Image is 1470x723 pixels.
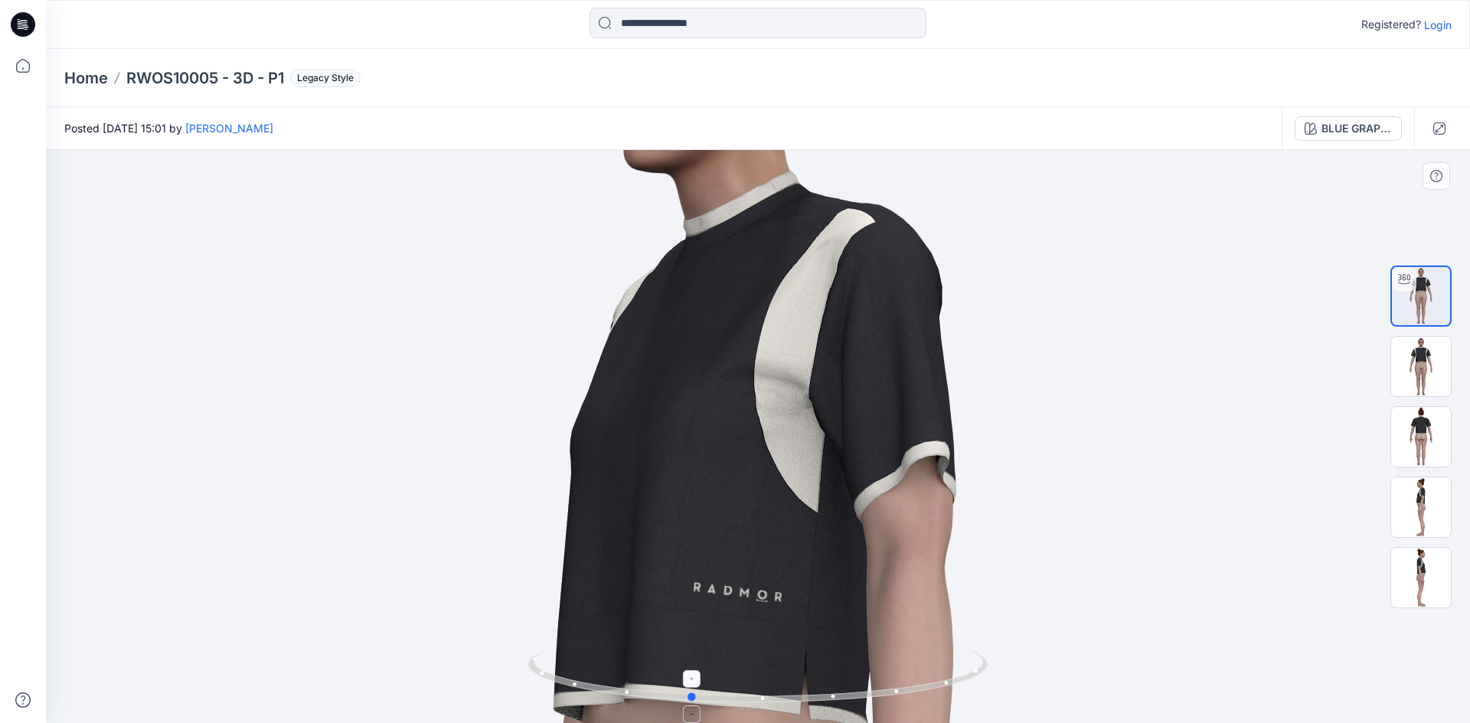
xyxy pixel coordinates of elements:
p: Login [1424,17,1452,33]
span: Posted [DATE] 15:01 by [64,120,273,136]
img: RWOS10005 - 3D - P1_BLUE GRAPHITE - SNOW WHITE_Back [1391,407,1451,467]
a: Home [64,67,108,89]
button: Legacy Style [284,67,361,89]
span: Legacy Style [290,69,361,87]
p: RWOS10005 - 3D - P1 [126,67,284,89]
img: RWOS10005 - 3D - P1_BLUE GRAPHITE - SNOW WHITE_Right [1391,548,1451,607]
a: [PERSON_NAME] [185,122,273,135]
img: RWOS10005 - 3D - P1_BLUE GRAPHITE - SNOW WHITE_Left [1391,477,1451,537]
p: Registered? [1361,15,1421,34]
button: BLUE GRAPHITE / SNOW WHITE [1295,116,1402,141]
div: BLUE GRAPHITE / SNOW WHITE [1321,120,1392,137]
img: turntable-22-09-2025-20:02:04 [1392,267,1450,325]
img: RWOS10005 - 3D - P1_BLUE GRAPHITE - SNOW WHITE - FRONT [1391,337,1451,396]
